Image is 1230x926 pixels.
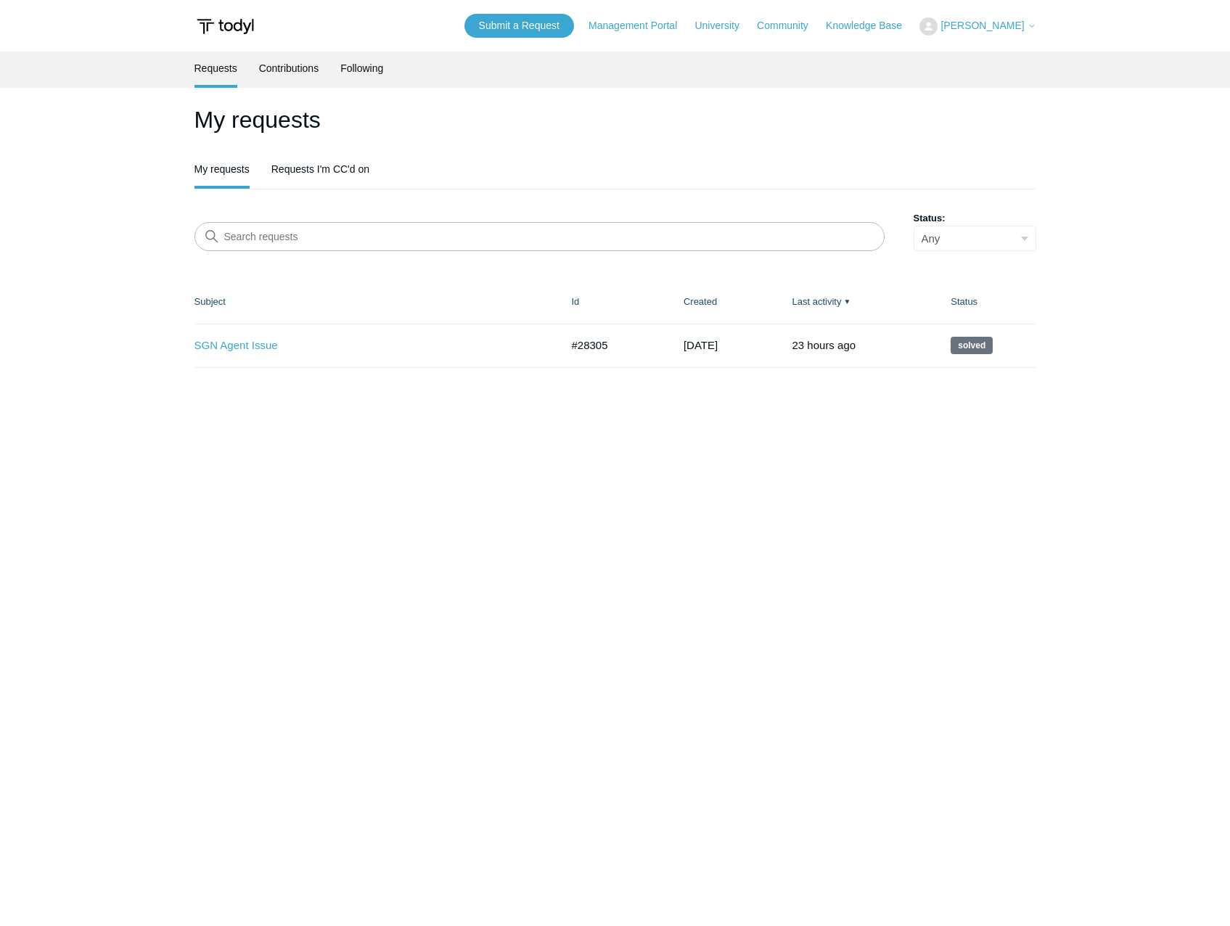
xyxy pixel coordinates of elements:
[843,296,850,307] span: ▼
[694,18,753,33] a: University
[919,17,1036,36] button: [PERSON_NAME]
[194,337,539,354] a: SGN Agent Issue
[757,18,823,33] a: Community
[194,280,557,324] th: Subject
[194,152,250,186] a: My requests
[557,324,669,367] td: #28305
[271,152,369,186] a: Requests I'm CC'd on
[951,337,993,354] span: This request has been solved
[940,20,1024,31] span: [PERSON_NAME]
[792,296,842,307] a: Last activity▼
[936,280,1036,324] th: Status
[259,52,319,85] a: Contributions
[464,14,574,38] a: Submit a Request
[194,102,1036,137] h1: My requests
[194,52,237,85] a: Requests
[340,52,383,85] a: Following
[194,13,256,40] img: Todyl Support Center Help Center home page
[557,280,669,324] th: Id
[914,211,1036,226] label: Status:
[792,339,856,351] time: 09/22/2025, 13:06
[194,222,885,251] input: Search requests
[589,18,692,33] a: Management Portal
[684,296,717,307] a: Created
[684,339,718,351] time: 09/22/2025, 11:51
[826,18,917,33] a: Knowledge Base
